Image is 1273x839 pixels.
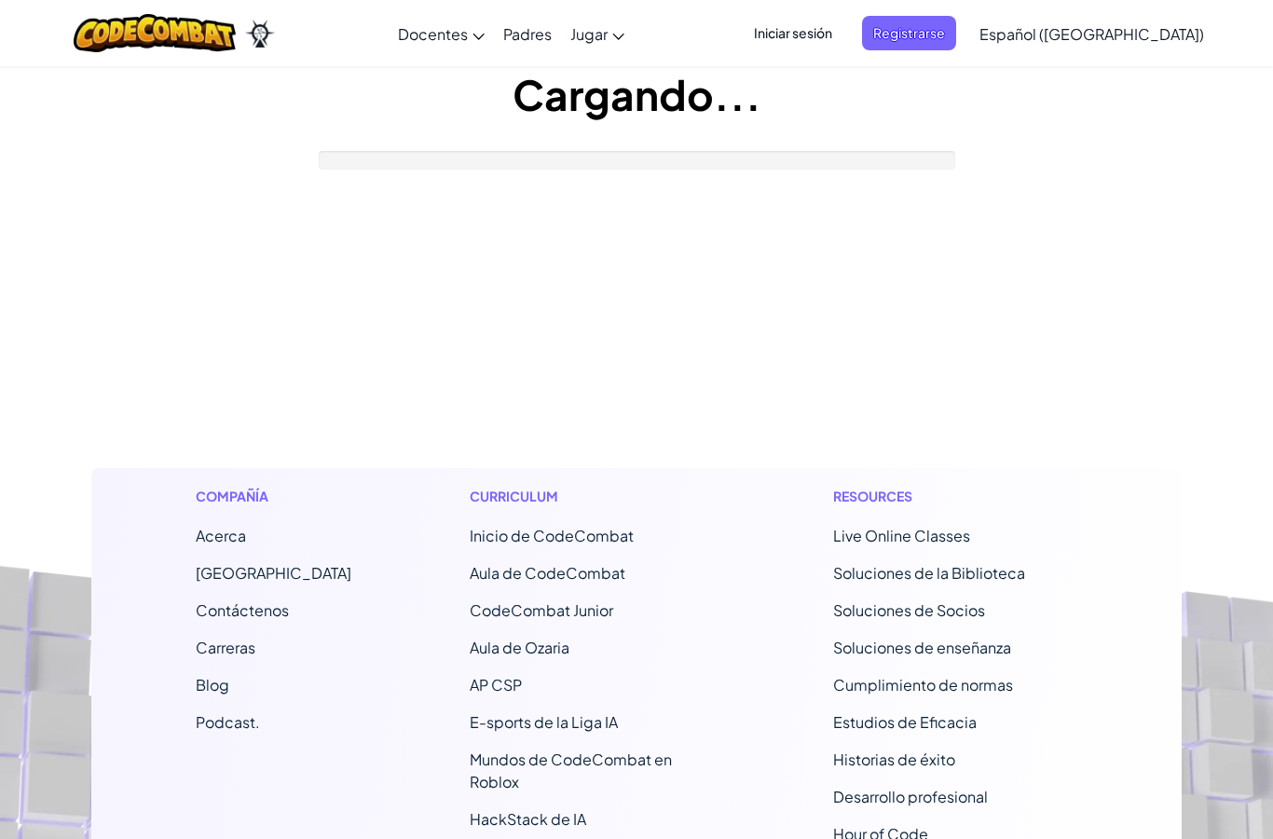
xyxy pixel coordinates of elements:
[74,14,237,52] img: CodeCombat logo
[398,24,468,44] span: Docentes
[743,16,843,50] button: Iniciar sesión
[833,526,970,545] a: Live Online Classes
[196,563,351,583] a: [GEOGRAPHIC_DATA]
[470,712,618,732] a: E-sports de la Liga IA
[494,8,561,59] a: Padres
[833,787,988,806] a: Desarrollo profesional
[970,8,1213,59] a: Español ([GEOGRAPHIC_DATA])
[833,750,955,769] a: Historias de éxito
[470,675,522,695] a: AP CSP
[196,526,246,545] a: Acerca
[470,809,586,829] a: HackStack de IA
[561,8,634,59] a: Jugar
[389,8,494,59] a: Docentes
[833,600,985,620] a: Soluciones de Socios
[245,20,275,48] img: Ozaria
[196,487,351,506] h1: Compañía
[570,24,608,44] span: Jugar
[470,750,672,791] a: Mundos de CodeCombat en Roblox
[196,712,260,732] a: Podcast.
[470,600,613,620] a: CodeCombat Junior
[196,600,289,620] span: Contáctenos
[833,675,1013,695] a: Cumplimiento de normas
[833,712,977,732] a: Estudios de Eficacia
[979,24,1204,44] span: Español ([GEOGRAPHIC_DATA])
[470,638,569,657] a: Aula de Ozaria
[833,563,1025,583] a: Soluciones de la Biblioteca
[196,638,255,657] a: Carreras
[833,638,1011,657] a: Soluciones de enseñanza
[862,16,956,50] button: Registrarse
[833,487,1078,506] h1: Resources
[470,487,715,506] h1: Curriculum
[470,563,625,583] a: Aula de CodeCombat
[196,675,229,695] a: Blog
[470,526,634,545] span: Inicio de CodeCombat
